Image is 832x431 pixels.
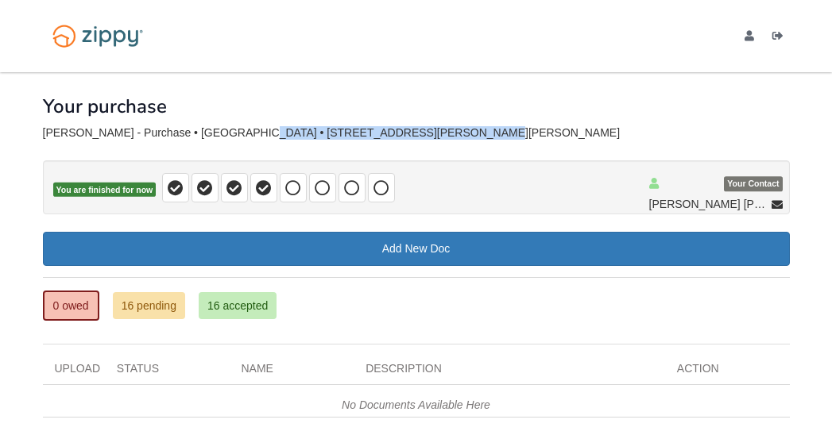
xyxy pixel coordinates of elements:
[745,30,760,46] a: edit profile
[354,360,665,384] div: Description
[43,232,790,266] a: Add New Doc
[342,398,490,411] em: No Documents Available Here
[43,96,167,117] h1: Your purchase
[43,291,99,321] a: 0 owed
[43,360,105,384] div: Upload
[649,196,768,212] span: [PERSON_NAME] [PERSON_NAME]
[772,30,790,46] a: Log out
[229,360,354,384] div: Name
[43,17,153,55] img: Logo
[724,177,782,192] span: Your Contact
[43,126,790,140] div: [PERSON_NAME] - Purchase • [GEOGRAPHIC_DATA] • [STREET_ADDRESS][PERSON_NAME][PERSON_NAME]
[665,360,790,384] div: Action
[53,183,157,198] span: You are finished for now
[199,292,277,319] a: 16 accepted
[113,292,185,319] a: 16 pending
[105,360,230,384] div: Status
